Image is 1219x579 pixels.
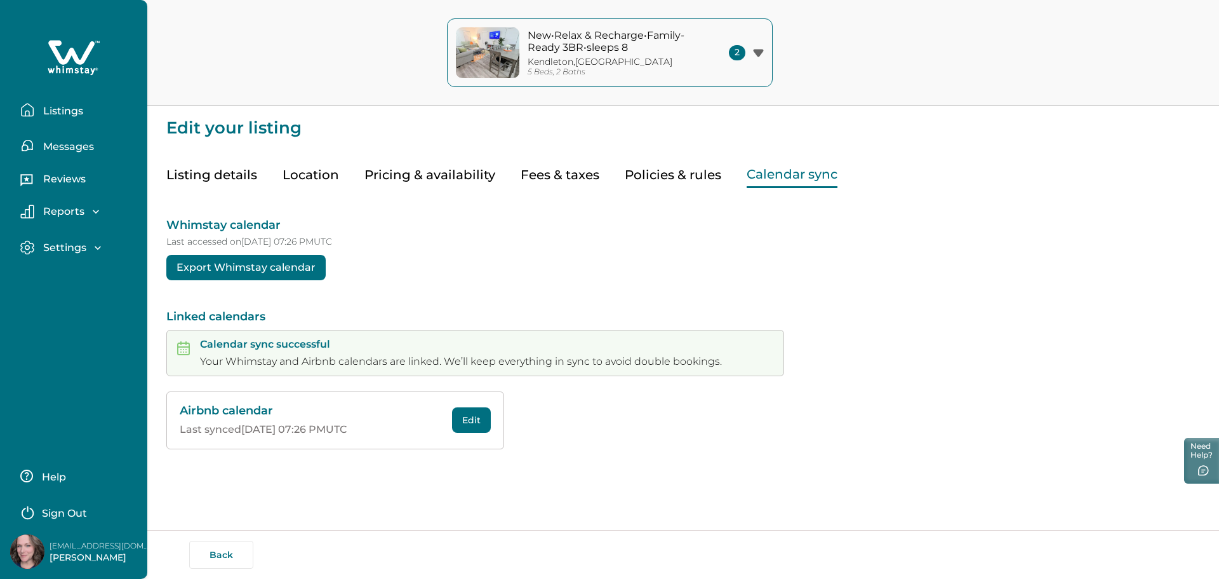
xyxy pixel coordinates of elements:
p: Kendleton , [GEOGRAPHIC_DATA] [528,57,672,67]
button: property-coverNew•Relax & Recharge•Family-Ready 3BR•sleeps 8Kendleton,[GEOGRAPHIC_DATA]5 Beds, 2 ... [447,18,773,87]
button: Settings [20,240,137,255]
p: 5 Beds, 2 Baths [528,67,585,77]
p: Help [38,471,66,484]
button: Policies & rules [625,162,721,188]
button: Reviews [20,168,137,194]
p: Whimstay calendar [166,217,1200,233]
p: Edit your listing [166,106,1200,137]
button: Export Whimstay calendar [166,255,326,280]
p: Reviews [39,173,86,186]
p: [EMAIL_ADDRESS][DOMAIN_NAME] [50,540,151,552]
p: Calendar sync successful [200,338,722,351]
p: Settings [39,242,86,254]
img: property-cover [456,27,519,78]
p: Messages [39,140,94,153]
button: Location [283,162,339,188]
span: 2 [729,45,745,60]
button: Edit [452,407,491,433]
img: Whimstay Host [10,535,44,569]
button: Pricing & availability [364,162,495,188]
p: Your Whimstay and Airbnb calendars are linked. We’ll keep everything in sync to avoid double book... [200,355,722,368]
p: Listings [39,105,83,118]
button: Sign Out [20,499,133,524]
button: Messages [20,133,137,158]
button: Calendar sync [747,162,837,188]
button: Reports [20,205,137,219]
p: Airbnb calendar [180,405,444,418]
p: Linked calendars [166,311,1200,324]
p: Last accessed on [DATE] 07:26 PM UTC [166,236,1200,247]
button: Listing details [166,162,257,188]
button: Fees & taxes [521,162,599,188]
p: New•Relax & Recharge•Family-Ready 3BR•sleeps 8 [528,29,699,54]
p: [PERSON_NAME] [50,552,151,564]
p: Sign Out [42,507,87,520]
button: Help [20,463,133,489]
p: Last synced [DATE] 07:26 PM UTC [180,423,444,436]
button: Listings [20,97,137,123]
p: Reports [39,205,84,218]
